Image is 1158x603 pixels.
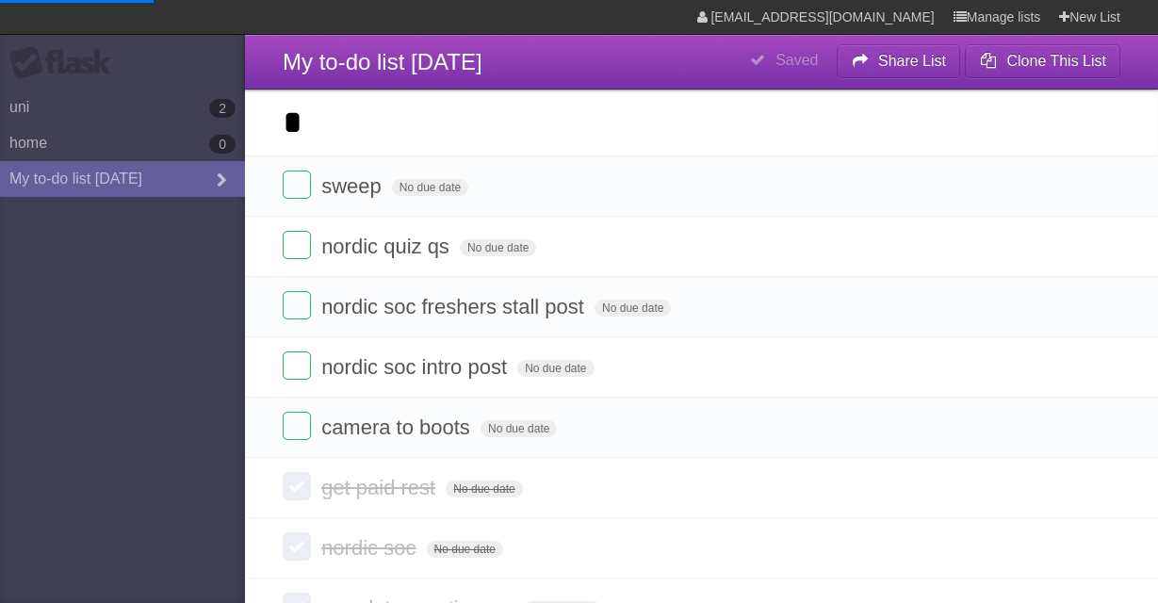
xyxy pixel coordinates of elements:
span: My to-do list [DATE] [283,49,482,74]
span: No due date [595,300,671,317]
span: camera to boots [321,416,475,439]
label: Done [283,231,311,259]
label: Done [283,291,311,319]
span: No due date [427,541,503,558]
span: No due date [460,239,536,256]
label: Done [283,412,311,440]
button: Clone This List [965,44,1120,78]
span: No due date [392,179,468,196]
span: nordic quiz qs [321,235,454,258]
label: Done [283,351,311,380]
span: No due date [446,481,522,497]
label: Done [283,472,311,500]
label: Done [283,171,311,199]
button: Share List [837,44,961,78]
b: Saved [775,52,818,68]
span: sweep [321,174,386,198]
span: No due date [517,360,594,377]
span: No due date [481,420,557,437]
span: nordic soc [321,536,420,560]
b: Clone This List [1006,53,1106,69]
b: 0 [209,135,236,154]
span: nordic soc intro post [321,355,512,379]
b: 2 [209,99,236,118]
label: Done [283,532,311,561]
span: nordic soc freshers stall post [321,295,589,318]
span: get paid rest [321,476,440,499]
div: Flask [9,46,122,80]
b: Share List [878,53,946,69]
